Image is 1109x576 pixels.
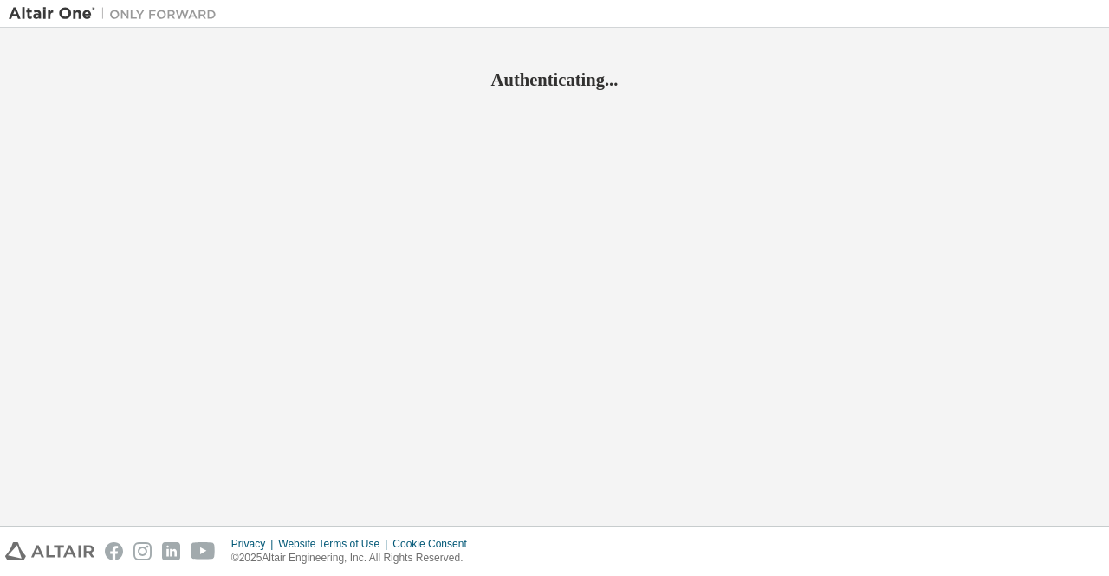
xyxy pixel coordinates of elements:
img: facebook.svg [105,542,123,560]
div: Privacy [231,537,278,551]
h2: Authenticating... [9,68,1100,91]
img: instagram.svg [133,542,152,560]
p: © 2025 Altair Engineering, Inc. All Rights Reserved. [231,551,477,566]
img: Altair One [9,5,225,23]
img: altair_logo.svg [5,542,94,560]
div: Cookie Consent [392,537,477,551]
img: youtube.svg [191,542,216,560]
img: linkedin.svg [162,542,180,560]
div: Website Terms of Use [278,537,392,551]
